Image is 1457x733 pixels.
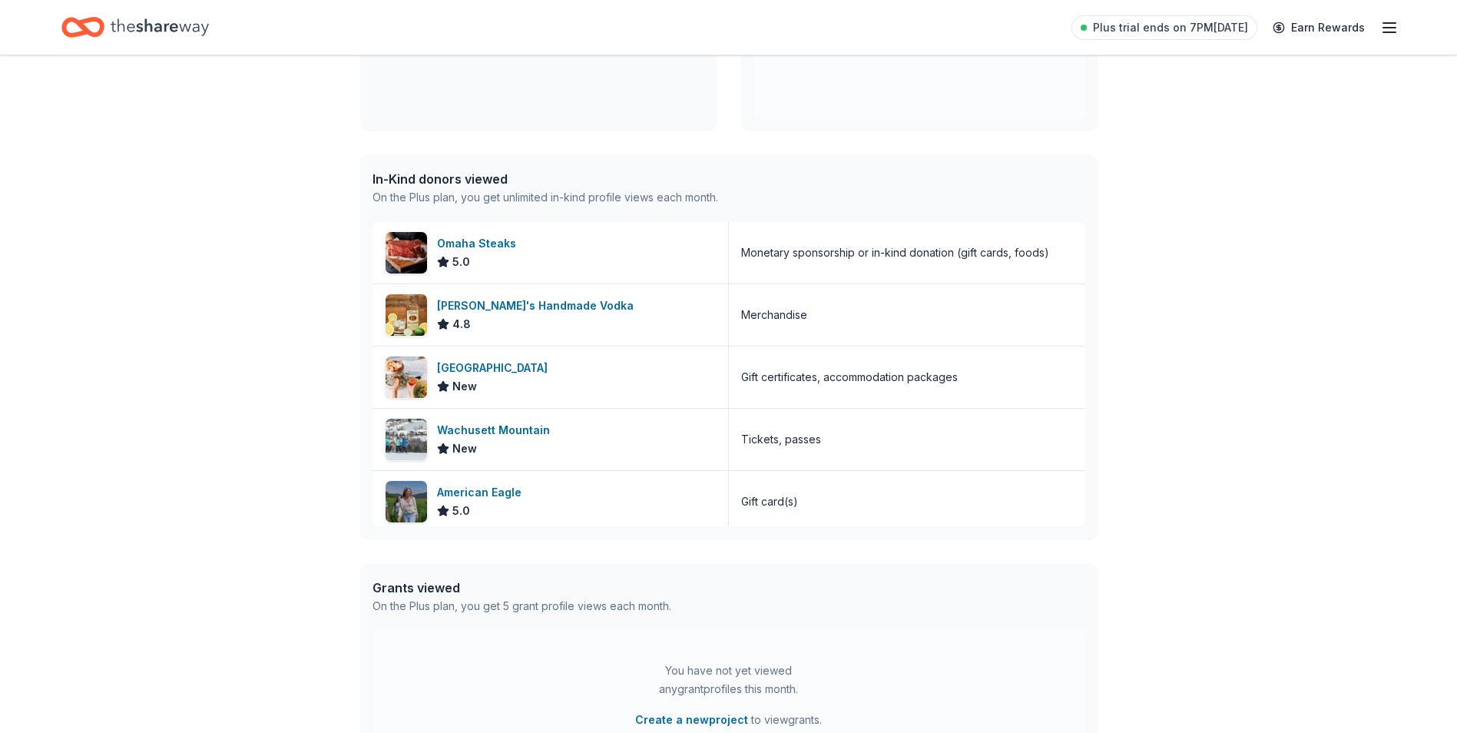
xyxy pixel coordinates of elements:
div: [GEOGRAPHIC_DATA] [437,359,554,377]
img: Image for Tito's Handmade Vodka [386,294,427,336]
div: Tickets, passes [741,430,821,449]
div: Omaha Steaks [437,234,522,253]
div: You have not yet viewed any grant profiles this month. [633,662,825,698]
div: On the Plus plan, you get 5 grant profile views each month. [373,597,671,615]
img: Image for Wachusett Mountain [386,419,427,460]
div: In-Kind donors viewed [373,170,718,188]
img: Image for Omaha Steaks [386,232,427,274]
div: Merchandise [741,306,807,324]
span: to view grants . [635,711,822,729]
a: Plus trial ends on 7PM[DATE] [1071,15,1257,40]
a: Earn Rewards [1263,14,1374,41]
div: Grants viewed [373,579,671,597]
div: Wachusett Mountain [437,421,556,439]
div: Gift certificates, accommodation packages [741,368,958,386]
a: Home [61,9,209,45]
img: Image for Ocean House [386,357,427,398]
div: Monetary sponsorship or in-kind donation (gift cards, foods) [741,244,1049,262]
div: [PERSON_NAME]'s Handmade Vodka [437,297,640,315]
img: Image for American Eagle [386,481,427,522]
span: Plus trial ends on 7PM[DATE] [1093,18,1248,37]
div: American Eagle [437,483,528,502]
span: New [452,439,477,458]
span: 5.0 [452,502,470,520]
div: On the Plus plan, you get unlimited in-kind profile views each month. [373,188,718,207]
div: Gift card(s) [741,493,798,511]
button: Create a newproject [635,711,748,729]
span: 4.8 [452,315,471,333]
span: 5.0 [452,253,470,271]
span: New [452,377,477,396]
